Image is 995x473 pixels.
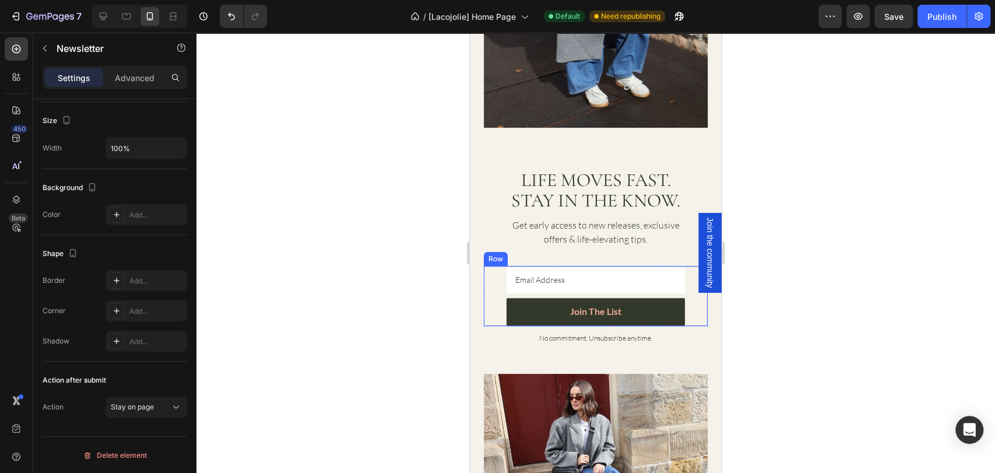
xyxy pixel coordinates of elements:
[555,11,580,22] span: Default
[115,72,154,84] p: Advanced
[874,5,913,28] button: Save
[601,11,660,22] span: Need republishing
[220,5,267,28] div: Undo/Redo
[884,12,903,22] span: Save
[76,9,82,23] p: 7
[83,449,147,463] div: Delete element
[43,275,65,286] div: Border
[927,10,957,23] div: Publish
[43,246,80,262] div: Shape
[470,33,722,473] iframe: To enrich screen reader interactions, please activate Accessibility in Grammarly extension settings
[43,336,69,346] div: Shadow
[43,446,187,465] button: Delete element
[129,306,184,317] div: Add...
[106,397,187,418] button: Stay on page
[43,306,66,316] div: Corner
[43,143,62,153] div: Width
[43,375,106,386] div: Action after submit
[129,276,184,286] div: Add...
[129,337,184,347] div: Add...
[57,41,156,55] p: Newsletter
[106,138,187,159] input: Auto
[43,113,73,129] div: Size
[43,180,99,196] div: Background
[423,10,426,23] span: /
[129,210,184,220] div: Add...
[43,209,61,220] div: Color
[5,5,87,28] button: 7
[43,402,64,412] div: Action
[11,124,28,134] div: 450
[9,213,28,223] div: Beta
[111,402,154,411] span: Stay on page
[428,10,516,23] span: [Lacojolie] Home Page
[955,416,983,444] div: Open Intercom Messenger
[58,72,90,84] p: Settings
[917,5,966,28] button: Publish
